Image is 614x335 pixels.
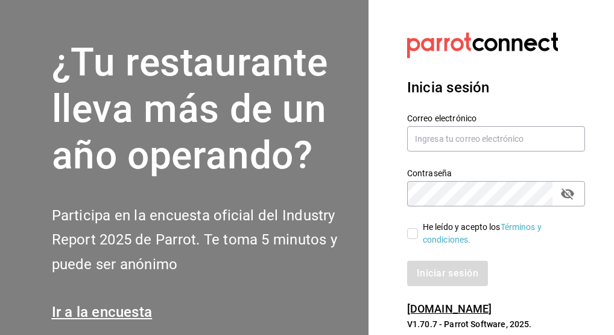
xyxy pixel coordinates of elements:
label: Contraseña [407,169,585,177]
a: Ir a la encuesta [52,304,153,321]
p: V1.70.7 - Parrot Software, 2025. [407,318,585,330]
input: Ingresa tu correo electrónico [407,126,585,152]
h3: Inicia sesión [407,77,585,98]
h2: Participa en la encuesta oficial del Industry Report 2025 de Parrot. Te toma 5 minutos y puede se... [52,203,354,277]
div: He leído y acepto los [423,221,575,246]
a: [DOMAIN_NAME] [407,302,492,315]
button: passwordField [557,183,578,204]
label: Correo electrónico [407,114,585,123]
h1: ¿Tu restaurante lleva más de un año operando? [52,40,354,179]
